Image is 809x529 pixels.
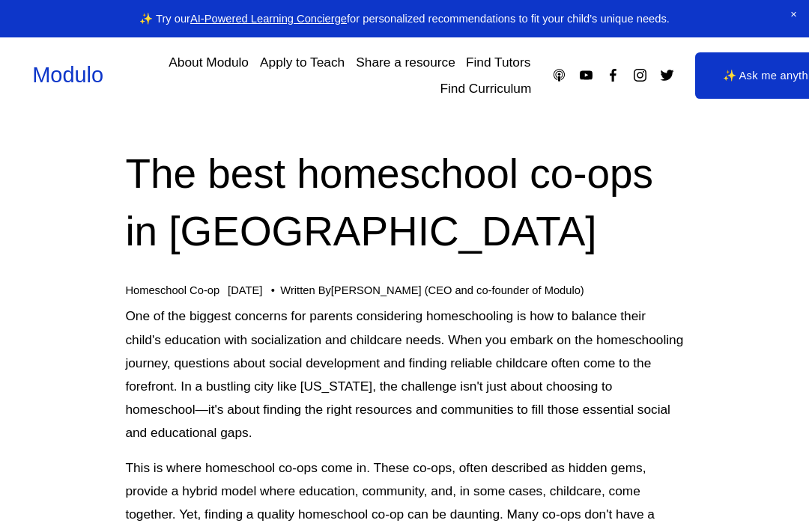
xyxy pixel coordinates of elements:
[659,67,675,83] a: Twitter
[169,49,249,76] a: About Modulo
[578,67,594,83] a: YouTube
[260,49,345,76] a: Apply to Teach
[440,76,531,102] a: Find Curriculum
[331,284,584,296] a: [PERSON_NAME] (CEO and co-founder of Modulo)
[356,49,455,76] a: Share a resource
[605,67,621,83] a: Facebook
[125,145,683,260] h1: The best homeschool co-ops in [GEOGRAPHIC_DATA]
[466,49,530,76] a: Find Tutors
[551,67,567,83] a: Apple Podcasts
[280,284,584,298] div: Written By
[632,67,648,83] a: Instagram
[125,305,683,444] p: One of the biggest concerns for parents considering homeschooling is how to balance their child's...
[32,63,103,87] a: Modulo
[190,13,347,25] a: AI-Powered Learning Concierge
[228,284,262,296] span: [DATE]
[125,284,219,296] a: Homeschool Co-op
